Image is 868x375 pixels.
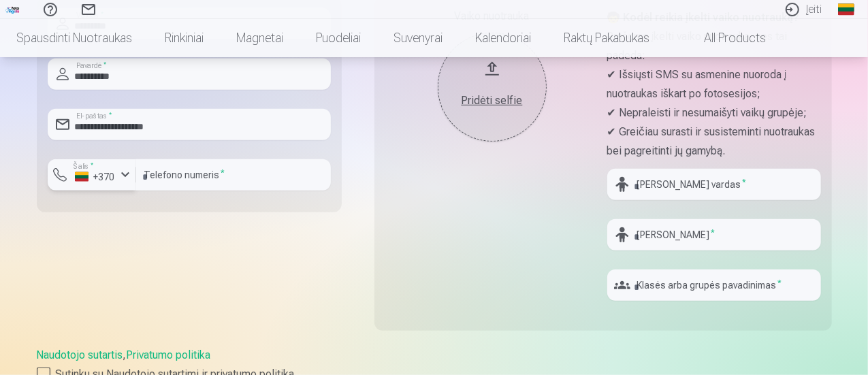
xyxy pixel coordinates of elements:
[48,159,136,191] button: Šalis*+370
[69,161,97,172] label: Šalis
[607,123,821,161] p: ✔ Greičiau surasti ir susisteminti nuotraukas bei pagreitinti jų gamybą.
[666,19,782,57] a: All products
[607,103,821,123] p: ✔ Nepraleisti ir nesumaišyti vaikų grupėje;
[451,93,533,109] div: Pridėti selfie
[5,5,20,14] img: /fa2
[607,65,821,103] p: ✔ Išsiųsti SMS su asmenine nuoroda į nuotraukas iškart po fotosesijos;
[459,19,547,57] a: Kalendoriai
[127,348,211,361] a: Privatumo politika
[547,19,666,57] a: Raktų pakabukas
[377,19,459,57] a: Suvenyrai
[220,19,300,57] a: Magnetai
[37,348,123,361] a: Naudotojo sutartis
[300,19,377,57] a: Puodeliai
[438,33,547,142] button: Pridėti selfie
[148,19,220,57] a: Rinkiniai
[75,170,116,184] div: +370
